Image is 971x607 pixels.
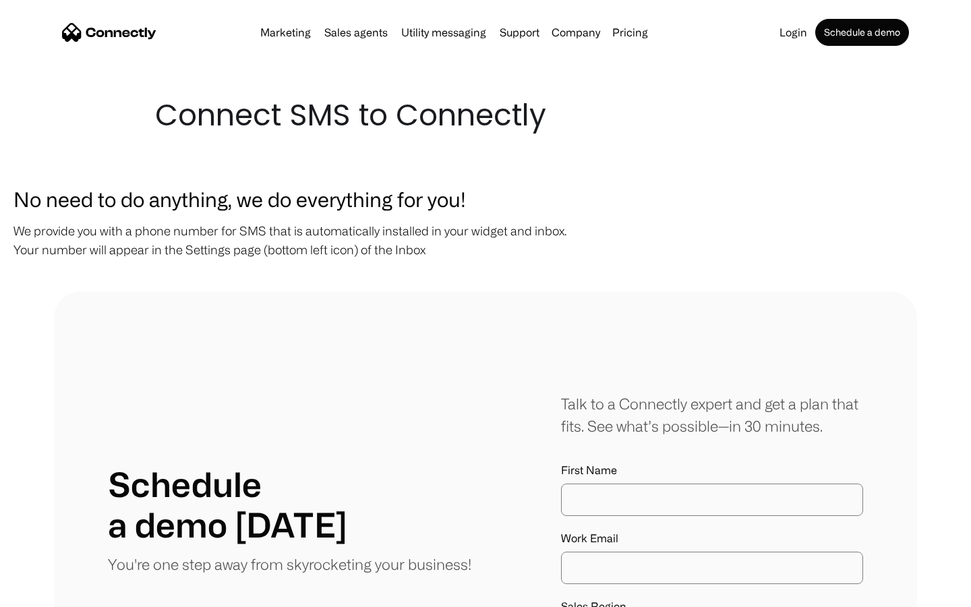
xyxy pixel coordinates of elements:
p: We provide you with a phone number for SMS that is automatically installed in your widget and inb... [13,221,958,259]
div: Talk to a Connectly expert and get a plan that fits. See what’s possible—in 30 minutes. [561,393,863,437]
a: Support [494,27,545,38]
h3: No need to do anything, we do everything for you! [13,183,958,214]
ul: Language list [27,583,81,602]
h1: Schedule a demo [DATE] [108,464,347,545]
div: Company [552,23,600,42]
a: Pricing [607,27,653,38]
a: Schedule a demo [815,19,909,46]
a: Utility messaging [396,27,492,38]
a: Marketing [255,27,316,38]
h1: Connect SMS to Connectly [155,94,816,136]
p: You're one step away from skyrocketing your business! [108,553,471,575]
a: Sales agents [319,27,393,38]
a: Login [774,27,813,38]
label: Work Email [561,532,863,545]
label: First Name [561,464,863,477]
aside: Language selected: English [13,583,81,602]
p: ‍ [13,266,958,285]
